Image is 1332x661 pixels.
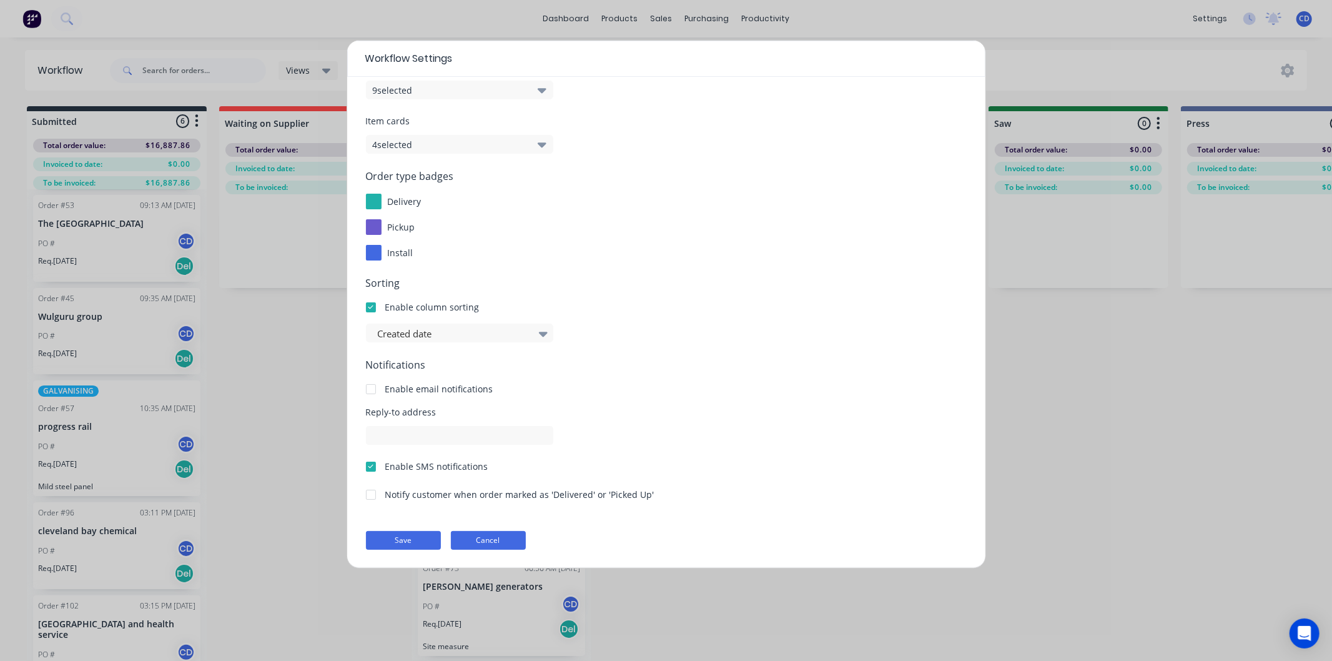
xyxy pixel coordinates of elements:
span: Reply-to address [366,405,967,419]
div: Enable column sorting [385,301,480,314]
span: pickup [387,221,415,233]
button: Cancel [451,531,526,550]
div: Enable email notifications [385,382,493,395]
span: Item cards [366,114,967,127]
span: Workflow Settings [365,51,453,66]
button: Save [366,531,441,550]
button: 4selected [366,135,553,154]
span: Order type badges [366,169,967,184]
button: 9selected [366,81,553,99]
div: Notify customer when order marked as 'Delivered' or 'Picked Up' [385,488,654,501]
div: Open Intercom Messenger [1290,619,1320,649]
span: install [387,247,413,259]
span: Sorting [366,276,967,291]
div: Enable SMS notifications [385,460,488,473]
span: delivery [387,196,421,207]
span: Notifications [366,357,967,372]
